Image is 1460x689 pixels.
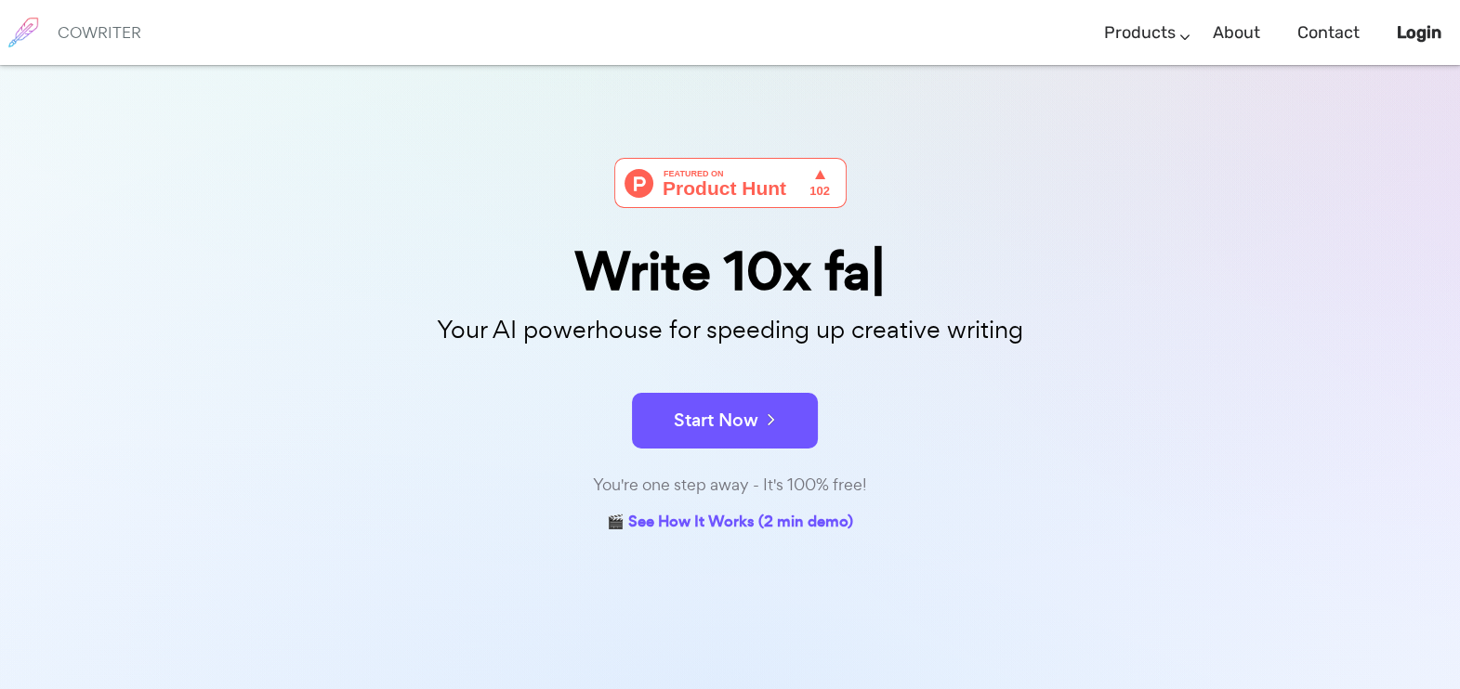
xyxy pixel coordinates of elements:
[266,245,1195,298] div: Write 10x fa
[614,158,847,208] img: Cowriter - Your AI buddy for speeding up creative writing | Product Hunt
[1397,6,1441,60] a: Login
[1213,6,1260,60] a: About
[1104,6,1176,60] a: Products
[58,24,141,41] h6: COWRITER
[1397,22,1441,43] b: Login
[607,509,853,538] a: 🎬 See How It Works (2 min demo)
[266,472,1195,499] div: You're one step away - It's 100% free!
[1297,6,1360,60] a: Contact
[266,310,1195,350] p: Your AI powerhouse for speeding up creative writing
[632,393,818,448] button: Start Now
